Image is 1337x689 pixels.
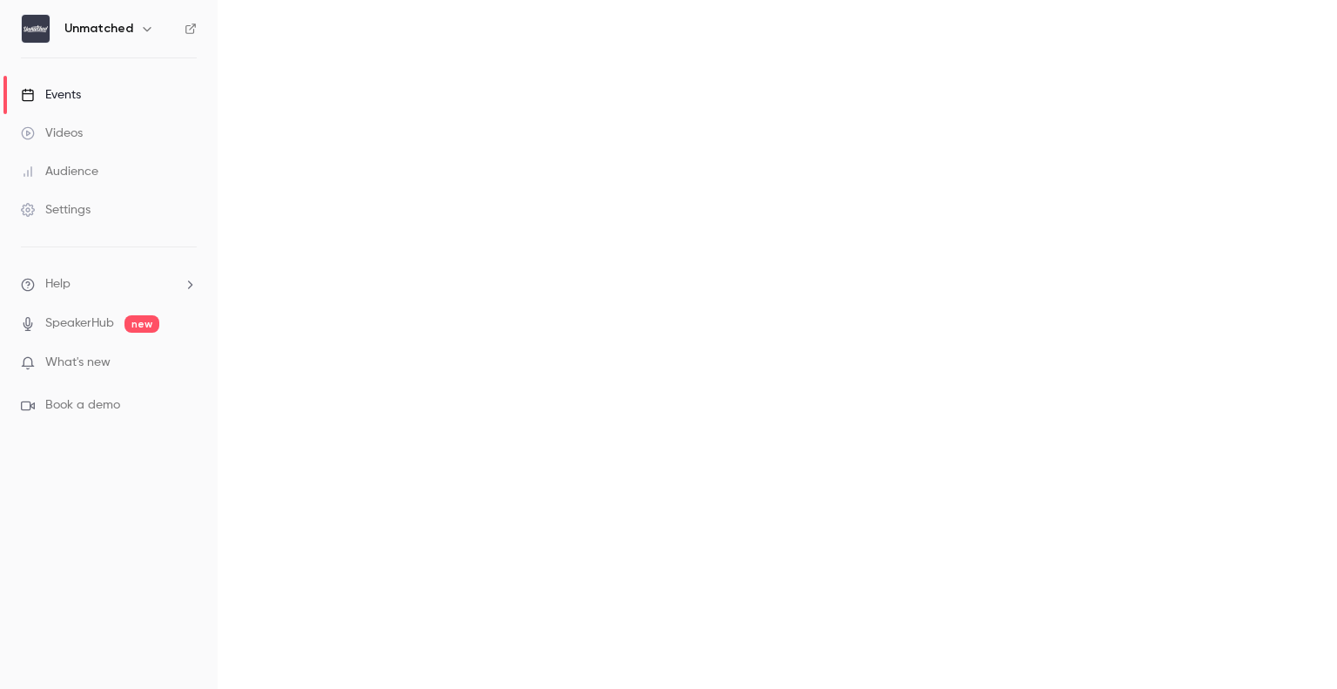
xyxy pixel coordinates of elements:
li: help-dropdown-opener [21,275,197,294]
span: new [124,315,159,333]
span: Help [45,275,71,294]
div: Events [21,86,81,104]
span: Book a demo [45,396,120,415]
img: Unmatched [22,15,50,43]
div: Videos [21,125,83,142]
h6: Unmatched [64,20,133,37]
div: Settings [21,201,91,219]
a: SpeakerHub [45,314,114,333]
span: What's new [45,354,111,372]
div: Audience [21,163,98,180]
